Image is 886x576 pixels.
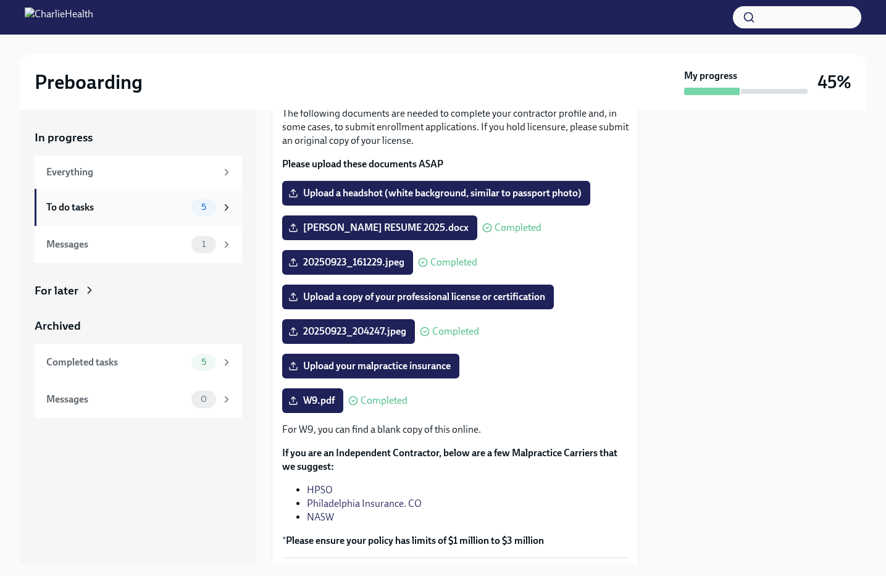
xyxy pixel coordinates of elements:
[430,257,477,267] span: Completed
[194,357,214,367] span: 5
[291,394,335,407] span: W9.pdf
[194,240,213,249] span: 1
[46,165,216,179] div: Everything
[282,158,443,170] strong: Please upload these documents ASAP
[817,71,851,93] h3: 45%
[291,291,545,303] span: Upload a copy of your professional license or certification
[35,344,242,381] a: Completed tasks5
[35,318,242,334] a: Archived
[495,223,541,233] span: Completed
[35,283,78,299] div: For later
[307,511,334,523] a: NASW
[282,107,629,148] p: The following documents are needed to complete your contractor profile and, in some cases, to sub...
[282,388,343,413] label: W9.pdf
[684,69,737,83] strong: My progress
[282,319,415,344] label: 20250923_204247.jpeg
[307,484,333,496] a: HPSO
[282,250,413,275] label: 20250923_161229.jpeg
[35,283,242,299] a: For later
[282,181,590,206] label: Upload a headshot (white background, similar to passport photo)
[282,285,554,309] label: Upload a copy of your professional license or certification
[25,7,93,27] img: CharlieHealth
[291,187,582,199] span: Upload a headshot (white background, similar to passport photo)
[291,360,451,372] span: Upload your malpractice insurance
[35,381,242,418] a: Messages0
[46,356,186,369] div: Completed tasks
[286,535,544,546] strong: Please ensure your policy has limits of $1 million to $3 million
[282,354,459,378] label: Upload your malpractice insurance
[194,202,214,212] span: 5
[291,256,404,269] span: 20250923_161229.jpeg
[282,423,629,436] p: For W9, you can find a blank copy of this online.
[291,325,406,338] span: 20250923_204247.jpeg
[193,394,214,404] span: 0
[35,189,242,226] a: To do tasks5
[46,201,186,214] div: To do tasks
[35,70,143,94] h2: Preboarding
[282,215,477,240] label: [PERSON_NAME] RESUME 2025.docx
[35,156,242,189] a: Everything
[46,238,186,251] div: Messages
[361,396,407,406] span: Completed
[282,447,617,472] strong: If you are an Independent Contractor, below are a few Malpractice Carriers that we suggest:
[307,498,422,509] a: Philadelphia Insurance. CO
[291,222,469,234] span: [PERSON_NAME] RESUME 2025.docx
[46,393,186,406] div: Messages
[432,327,479,336] span: Completed
[35,226,242,263] a: Messages1
[35,130,242,146] a: In progress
